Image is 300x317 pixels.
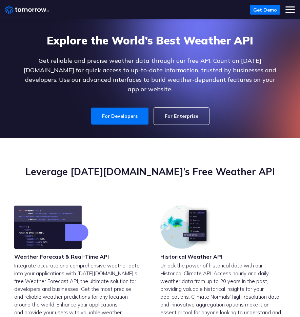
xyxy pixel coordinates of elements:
[11,165,289,178] h2: Leverage [DATE][DOMAIN_NAME]’s Free Weather API
[285,5,295,15] button: Toggle mobile menu
[19,33,281,48] h1: Explore the World’s Best Weather API
[5,5,49,15] a: Home link
[160,253,222,260] h3: Historical Weather API
[19,56,281,94] p: Get reliable and precise weather data through our free API. Count on [DATE][DOMAIN_NAME] for quic...
[91,108,148,125] a: For Developers
[250,5,280,15] a: Get Demo
[154,108,209,125] a: For Enterprise
[14,253,109,260] h3: Weather Forecast & Real-Time API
